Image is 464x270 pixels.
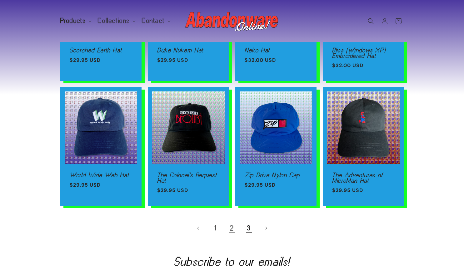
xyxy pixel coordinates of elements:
a: Page 3 [242,221,256,235]
summary: Collections [94,14,138,27]
a: Scorched Earth Hat [70,47,132,53]
a: Next page [259,221,273,235]
a: Page 2 [225,221,239,235]
summary: Products [57,14,94,27]
span: Products [60,18,86,24]
a: The Colonel's Bequest Hat [157,172,220,183]
img: Abandonware [185,9,279,34]
nav: Pagination [60,221,404,235]
a: Abandonware [183,6,281,36]
a: Duke Nukem Hat [157,47,220,53]
a: Page 1 [208,221,222,235]
h2: Subscribe to our emails! [28,256,436,266]
a: Neko Hat [245,47,307,53]
span: Collections [98,18,130,24]
a: Zip Drive Nylon Cap [245,172,307,178]
summary: Contact [138,14,173,27]
a: Previous page [192,221,205,235]
span: Contact [142,18,165,24]
a: The Adventures of MicroMan Hat [332,172,395,183]
a: World Wide Web Hat [70,172,132,178]
summary: Search [364,14,378,28]
a: Bliss (Windows XP) Embroidered Hat [332,47,395,58]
